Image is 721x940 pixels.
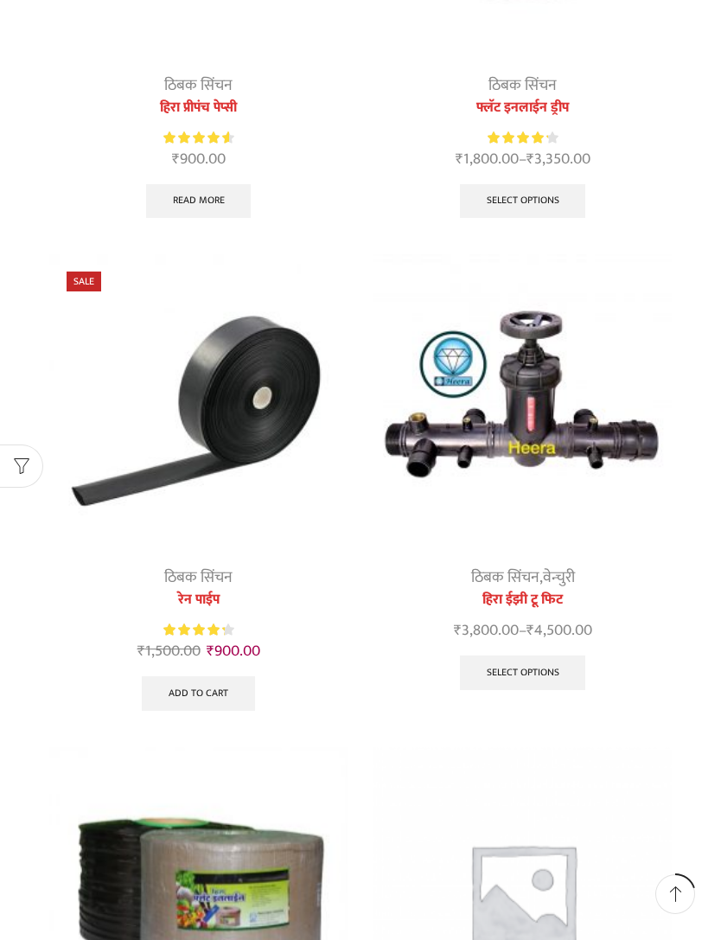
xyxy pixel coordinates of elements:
bdi: 4,500.00 [526,617,592,643]
a: Select options for “हिरा प्रीपंच पेप्सी” [146,184,252,219]
bdi: 1,800.00 [456,146,519,172]
div: Rated 4.67 out of 5 [163,129,233,147]
a: वेन्चुरी [543,565,575,591]
div: Rated 4.33 out of 5 [488,129,558,147]
span: Rated out of 5 [163,129,229,147]
span: – [373,148,672,171]
img: Heera Rain Pipe [49,254,348,553]
bdi: 1,500.00 [137,638,201,664]
bdi: 900.00 [207,638,260,664]
bdi: 3,350.00 [526,146,590,172]
bdi: 900.00 [172,146,226,172]
span: ₹ [526,146,534,172]
span: Rated out of 5 [163,621,225,639]
a: हिरा प्रीपंच पेप्सी [49,98,348,118]
span: ₹ [207,638,214,664]
a: फ्लॅट इनलाईन ड्रीप [373,98,672,118]
img: Heera Easy To Fit Set [373,254,672,553]
a: रेन पाईप [49,590,348,611]
a: Add to cart: “रेन पाईप” [142,676,255,711]
span: Rated out of 5 [488,129,548,147]
span: ₹ [137,638,145,664]
span: ₹ [172,146,180,172]
a: ठिबक सिंचन [471,565,539,591]
div: Rated 4.40 out of 5 [163,621,233,639]
a: हिरा ईझी टू फिट [373,590,672,611]
span: ₹ [454,617,462,643]
span: Sale [67,272,101,291]
span: ₹ [526,617,534,643]
a: Select options for “हिरा ईझी टू फिट” [460,655,586,690]
a: Select options for “फ्लॅट इनलाईन ड्रीप” [460,184,586,219]
div: , [373,566,672,590]
span: ₹ [456,146,463,172]
a: ठिबक सिंचन [488,73,557,99]
a: ठिबक सिंचन [164,565,233,591]
a: ठिबक सिंचन [164,73,233,99]
span: – [373,619,672,643]
bdi: 3,800.00 [454,617,519,643]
